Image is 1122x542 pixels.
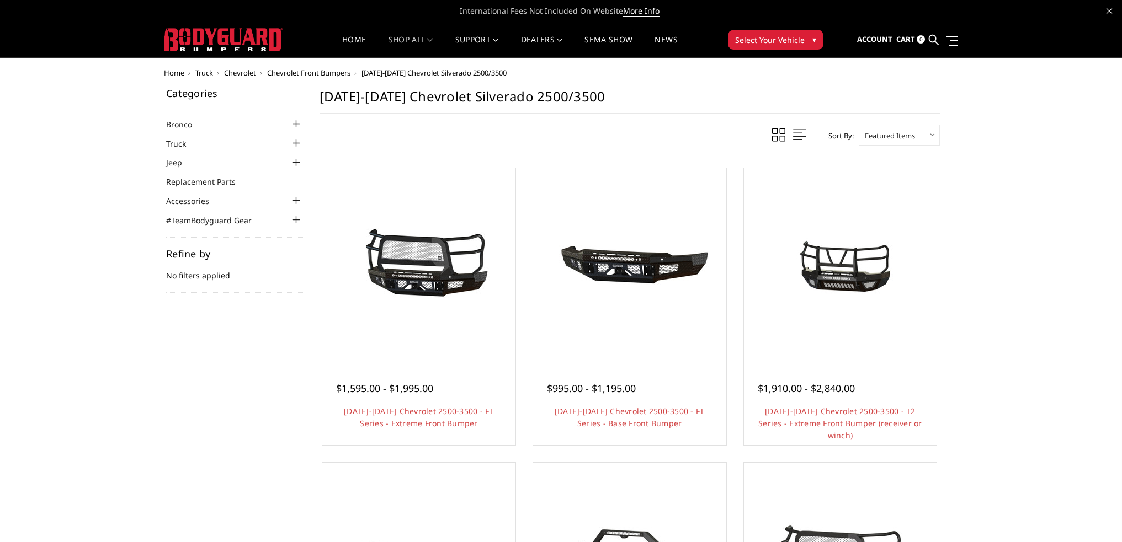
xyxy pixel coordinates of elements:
h5: Categories [166,88,303,98]
img: BODYGUARD BUMPERS [164,28,283,51]
a: More Info [623,6,660,17]
span: $1,910.00 - $2,840.00 [758,382,855,395]
a: SEMA Show [584,36,632,57]
a: Support [455,36,499,57]
a: Home [342,36,366,57]
a: [DATE]-[DATE] Chevrolet 2500-3500 - FT Series - Base Front Bumper [555,406,705,428]
a: News [655,36,677,57]
div: No filters applied [166,249,303,293]
a: Chevrolet Front Bumpers [267,68,350,78]
a: Account [857,25,892,55]
a: Chevrolet [224,68,256,78]
a: 2024-2025 Chevrolet 2500-3500 - FT Series - Extreme Front Bumper 2024-2025 Chevrolet 2500-3500 - ... [325,171,513,358]
a: [DATE]-[DATE] Chevrolet 2500-3500 - T2 Series - Extreme Front Bumper (receiver or winch) [758,406,922,441]
h1: [DATE]-[DATE] Chevrolet Silverado 2500/3500 [320,88,940,114]
span: $1,595.00 - $1,995.00 [336,382,433,395]
a: Accessories [166,195,223,207]
h5: Refine by [166,249,303,259]
a: 2024-2025 Chevrolet 2500-3500 - FT Series - Base Front Bumper 2024-2025 Chevrolet 2500-3500 - FT ... [536,171,724,358]
a: Truck [166,138,200,149]
span: ▾ [812,34,816,45]
label: Sort By: [822,127,854,144]
a: Truck [195,68,213,78]
span: Cart [896,34,915,44]
a: Dealers [521,36,563,57]
span: [DATE]-[DATE] Chevrolet Silverado 2500/3500 [361,68,507,78]
a: 2024-2025 Chevrolet 2500-3500 - T2 Series - Extreme Front Bumper (receiver or winch) 2024-2025 Ch... [747,171,934,358]
span: Account [857,34,892,44]
a: #TeamBodyguard Gear [166,214,265,226]
button: Select Your Vehicle [728,30,823,50]
span: Select Your Vehicle [735,34,805,46]
a: Home [164,68,184,78]
a: shop all [389,36,433,57]
span: $995.00 - $1,195.00 [547,382,636,395]
a: Jeep [166,157,196,168]
a: Bronco [166,119,206,130]
a: Replacement Parts [166,176,249,187]
a: [DATE]-[DATE] Chevrolet 2500-3500 - FT Series - Extreme Front Bumper [344,406,494,428]
span: 0 [917,35,925,44]
a: Cart 0 [896,25,925,55]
